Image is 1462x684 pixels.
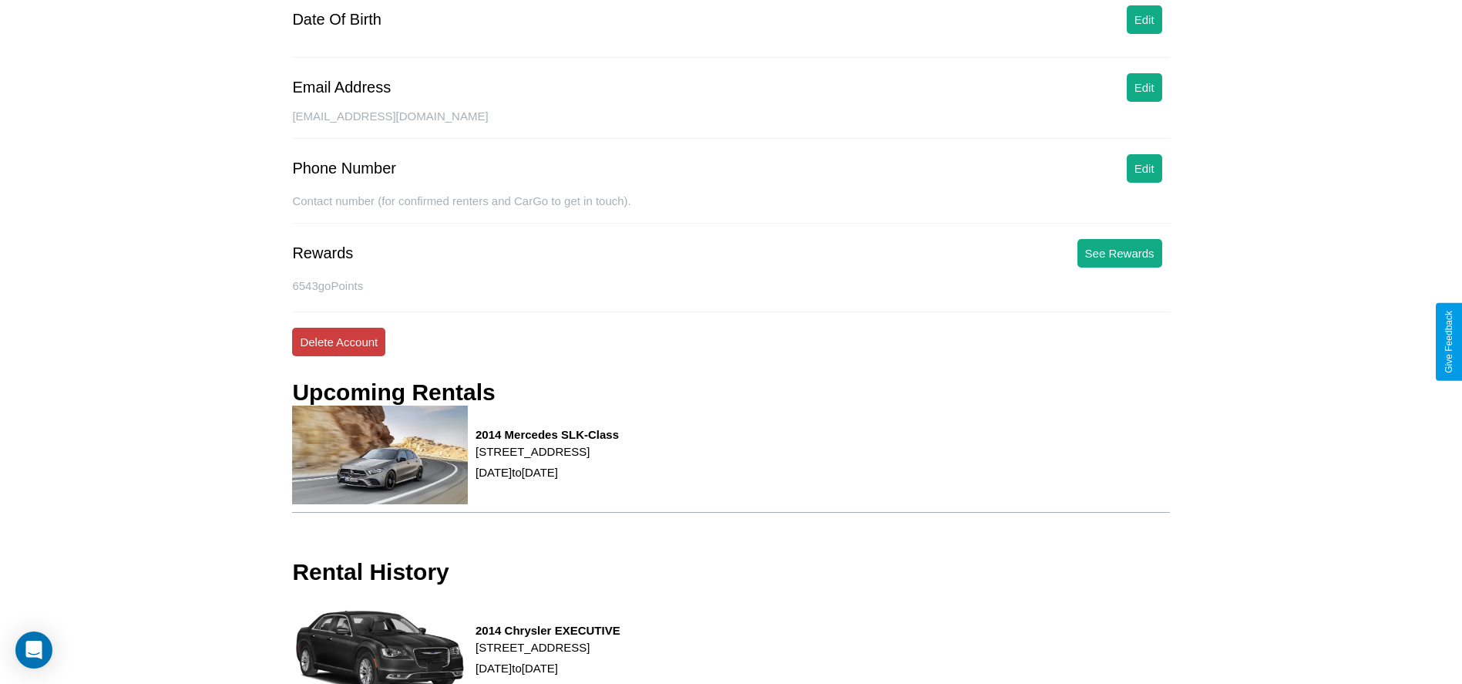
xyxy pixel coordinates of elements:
img: rental [292,406,468,504]
h3: Upcoming Rentals [292,379,495,406]
p: [STREET_ADDRESS] [476,637,620,658]
div: [EMAIL_ADDRESS][DOMAIN_NAME] [292,110,1169,139]
p: [STREET_ADDRESS] [476,441,619,462]
div: Email Address [292,79,391,96]
div: Give Feedback [1444,311,1454,373]
div: Date Of Birth [292,11,381,29]
div: Phone Number [292,160,396,177]
h3: 2014 Chrysler EXECUTIVE [476,624,620,637]
div: Rewards [292,244,353,262]
button: Edit [1127,5,1162,34]
button: See Rewards [1077,239,1162,268]
button: Edit [1127,73,1162,102]
div: Open Intercom Messenger [15,632,52,669]
p: 6543 goPoints [292,275,1169,296]
p: [DATE] to [DATE] [476,658,620,679]
h3: Rental History [292,559,449,585]
button: Delete Account [292,328,385,356]
button: Edit [1127,154,1162,183]
h3: 2014 Mercedes SLK-Class [476,428,619,441]
div: Contact number (for confirmed renters and CarGo to get in touch). [292,194,1169,224]
p: [DATE] to [DATE] [476,462,619,483]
